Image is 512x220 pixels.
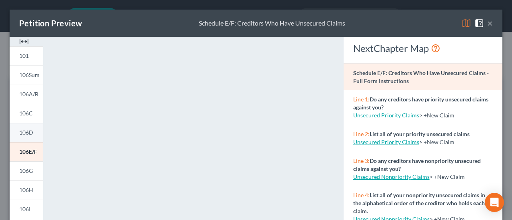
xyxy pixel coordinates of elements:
[10,180,43,200] a: 106H
[353,131,370,137] span: Line 2:
[10,46,43,65] a: 101
[474,18,484,28] img: help-close-5ba153eb36485ed6c1ea00a893f15db1cb9b99d6cae46e1a8edb6c62d00a1a76.svg
[19,18,82,29] div: Petition Preview
[353,157,481,172] strong: Do any creditors have nonpriority unsecured claims against you?
[19,52,29,59] span: 101
[353,42,493,55] div: NextChapter Map
[419,112,454,119] span: > +New Claim
[19,91,38,97] span: 106A/B
[353,96,370,103] span: Line 1:
[10,65,43,85] a: 106Sum
[19,206,30,212] span: 106I
[19,71,40,78] span: 106Sum
[10,142,43,161] a: 106E/F
[19,129,33,136] span: 106D
[353,96,488,111] strong: Do any creditors have priority unsecured claims against you?
[419,139,454,145] span: > +New Claim
[199,19,345,28] div: Schedule E/F: Creditors Who Have Unsecured Claims
[10,161,43,180] a: 106G
[487,18,493,28] button: ×
[353,112,419,119] a: Unsecured Priority Claims
[353,69,489,84] strong: Schedule E/F: Creditors Who Have Unsecured Claims - Full Form Instructions
[353,173,430,180] a: Unsecured Nonpriority Claims
[10,123,43,142] a: 106D
[353,139,419,145] a: Unsecured Priority Claims
[19,110,33,117] span: 106C
[353,157,370,164] span: Line 3:
[19,167,33,174] span: 106G
[370,131,470,137] strong: List all of your priority unsecured claims
[10,200,43,219] a: 106I
[485,193,504,212] div: Open Intercom Messenger
[430,173,465,180] span: > +New Claim
[353,192,485,214] strong: List all of your nonpriority unsecured claims in the alphabetical order of the creditor who holds...
[10,104,43,123] a: 106C
[19,186,33,193] span: 106H
[19,37,29,46] img: expand-e0f6d898513216a626fdd78e52531dac95497ffd26381d4c15ee2fc46db09dca.svg
[462,18,471,28] img: map-eea8200ae884c6f1103ae1953ef3d486a96c86aabb227e865a55264e3737af1f.svg
[10,85,43,104] a: 106A/B
[19,148,37,155] span: 106E/F
[353,192,370,198] span: Line 4:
